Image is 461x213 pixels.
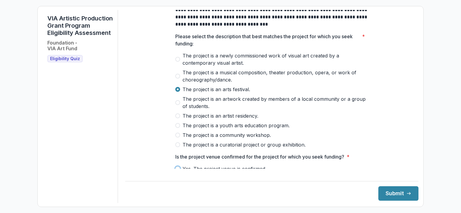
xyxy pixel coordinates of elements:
[183,52,368,66] span: The project is a newly commissioned work of visual art created by a contemporary visual artist.
[50,56,80,61] span: Eligibility Quiz
[183,69,368,83] span: The project is a musical composition, theater production, opera, or work of choreography/dance.
[183,141,306,148] span: The project is a curatorial project or group exhibition.
[183,131,271,139] span: The project is a community workshop.
[183,122,290,129] span: The project is a youth arts education program.
[175,153,344,160] p: Is the project venue confirmed for the project for which you seek funding?
[183,112,258,119] span: The project is an artist residency.
[183,95,368,110] span: The project is an artwork created by members of a local community or a group of students.
[378,186,418,201] button: Submit
[175,33,360,47] p: Please select the description that best matches the project for which you seek funding:
[47,40,77,51] h2: Foundation - VIA Art Fund
[183,86,250,93] span: The project is an arts festival.
[47,15,113,36] h1: VIA Artistic Production Grant Program Eligibility Assessment
[183,165,266,172] span: Yes. The project venue is confirmed.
